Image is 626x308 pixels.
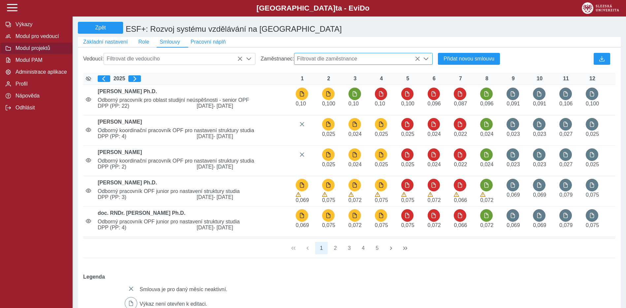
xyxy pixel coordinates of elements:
span: Úvazek : 0,8 h / den. 4 h / týden. [401,101,414,106]
span: Smlouvy [160,39,180,45]
span: Úvazek : 0,6 h / den. 3 h / týden. [375,222,388,228]
span: Odborný pracovník OPF junior pro nastavení struktury studia [95,188,293,194]
span: Nápověda [14,93,67,99]
span: - [DATE] [213,225,233,230]
button: 4 [357,242,370,254]
span: [DATE] [194,103,293,109]
span: Úvazek : 0,728 h / den. 3,64 h / týden. [533,101,546,106]
span: Odborný pracovník pro oblast studijní neúspěšnosti - senior OPF [95,97,293,103]
span: t [335,4,338,12]
span: Smlouva je pro daný měsíc neaktivní. [140,287,227,292]
span: Úvazek : 0,6 h / den. 3 h / týden. [375,197,388,203]
span: Administrace aplikace [14,69,67,75]
span: Výkaz obsahuje upozornění. [375,192,380,197]
i: Smlouva je aktivní [86,158,91,163]
span: Úvazek : 0,184 h / den. 0,92 h / týden. [533,162,546,167]
button: Základní nastavení [78,37,133,47]
b: Legenda [81,271,613,283]
span: Úvazek : 0,192 h / den. 0,96 h / týden. [348,162,362,167]
span: Úvazek : 0,216 h / den. 1,08 h / týden. [559,162,573,167]
span: Odborný pracovník OPF junior pro nastavení struktury studia [95,219,293,225]
i: Smlouva je aktivní [86,127,91,133]
b: [PERSON_NAME] Ph.D. [98,180,157,185]
span: Úvazek : 0,216 h / den. 1,08 h / týden. [559,131,573,137]
span: Úvazek : 0,184 h / den. 0,92 h / týden. [533,131,546,137]
span: Úvazek : 0,8 h / den. 4 h / týden. [296,101,306,106]
span: Úvazek : 0,2 h / den. 1 h / týden. [322,131,335,137]
span: Úvazek : 0,848 h / den. 4,24 h / týden. [559,101,573,106]
span: Úvazek : 0,6 h / den. 3 h / týden. [401,197,414,203]
div: 3 [348,76,362,82]
i: Smlouva je aktivní [86,97,91,102]
span: Výkaz obsahuje upozornění. [401,192,407,197]
span: Modul pro vedoucí [14,33,67,39]
div: 2 [322,76,335,82]
div: Zaměstnanec: [258,50,436,67]
span: Úvazek : 0,2 h / den. 1 h / týden. [375,162,388,167]
span: DPP (PP: 22) [95,103,194,109]
span: DPP (PP: 4) [95,225,194,231]
span: Úvazek : 0,528 h / den. 2,64 h / týden. [454,197,467,203]
span: Úvazek : 0,768 h / den. 3,84 h / týden. [428,101,441,106]
span: Výkaz obsahuje upozornění. [454,192,459,197]
span: Úvazek : 0,8 h / den. 4 h / týden. [586,101,599,106]
button: 5 [371,242,383,254]
span: Modul projektů [14,45,67,51]
span: Úvazek : 0,552 h / den. 2,76 h / týden. [296,222,309,228]
span: Úvazek : 0,2 h / den. 1 h / týden. [375,131,388,137]
span: Úvazek : 0,6 h / den. 3 h / týden. [401,222,414,228]
span: Úvazek : 0,552 h / den. 2,76 h / týden. [507,192,520,198]
span: Zpět [81,25,120,31]
span: [DATE] [194,164,293,170]
div: 7 [454,76,467,82]
span: Výkaz není otevřen k editaci. [140,301,207,307]
span: Role [138,39,149,45]
span: Úvazek : 0,528 h / den. 2,64 h / týden. [454,222,467,228]
span: Úvazek : 0,184 h / den. 0,92 h / týden. [507,131,520,137]
span: Úvazek : 0,184 h / den. 0,92 h / týden. [507,162,520,167]
span: [DATE] [194,194,293,200]
span: Úvazek : 0,2 h / den. 1 h / týden. [586,162,599,167]
span: - [DATE] [213,103,233,109]
div: 6 [428,76,441,82]
span: Úvazek : 0,192 h / den. 0,96 h / týden. [428,131,441,137]
div: 8 [480,76,493,82]
span: [DATE] [194,134,293,139]
span: Úvazek : 0,6 h / den. 3 h / týden. [322,222,335,228]
span: [DATE] [194,225,293,231]
span: DPP (PP: 2) [95,164,194,170]
span: Přidat novou smlouvu [444,56,494,62]
span: Filtrovat dle zaměstnance [294,53,420,64]
span: Odborný koordinační pracovník OPF pro nastavení struktury studia [95,128,293,134]
b: [PERSON_NAME] Ph.D. [98,89,157,94]
span: Úvazek : 0,632 h / den. 3,16 h / týden. [559,222,573,228]
span: DPP (PP: 3) [95,194,194,200]
span: D [360,4,365,12]
span: Úvazek : 0,176 h / den. 0,88 h / týden. [454,162,467,167]
span: Výkazy [14,21,67,27]
div: 11 [559,76,573,82]
i: Smlouva je aktivní [86,218,91,224]
div: 5 [401,76,414,82]
span: - [DATE] [213,164,233,170]
b: [GEOGRAPHIC_DATA] a - Evi [20,4,606,13]
div: 4 [375,76,388,82]
span: Úvazek : 0,6 h / den. 3 h / týden. [586,192,599,198]
button: Přidat novou smlouvu [438,53,500,65]
span: Úvazek : 0,576 h / den. 2,88 h / týden. [348,197,362,203]
span: Úvazek : 0,576 h / den. 2,88 h / týden. [428,222,441,228]
span: Úvazek : 0,192 h / den. 0,96 h / týden. [480,131,493,137]
span: o [365,4,370,12]
div: 9 [507,76,520,82]
span: Úvazek : 0,176 h / den. 0,88 h / týden. [454,131,467,137]
span: Úvazek : 0,8 h / den. 4 h / týden. [348,101,359,106]
span: Úvazek : 0,576 h / den. 2,88 h / týden. [480,197,493,203]
span: Výkaz obsahuje upozornění. [322,192,327,197]
span: Úvazek : 0,8 h / den. 4 h / týden. [375,101,385,106]
span: Úvazek : 0,2 h / den. 1 h / týden. [401,162,414,167]
button: Zpět [78,22,123,34]
span: Úvazek : 0,6 h / den. 3 h / týden. [586,222,599,228]
div: 12 [586,76,599,82]
div: 1 [296,76,309,82]
span: Výkaz obsahuje upozornění. [296,192,301,197]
